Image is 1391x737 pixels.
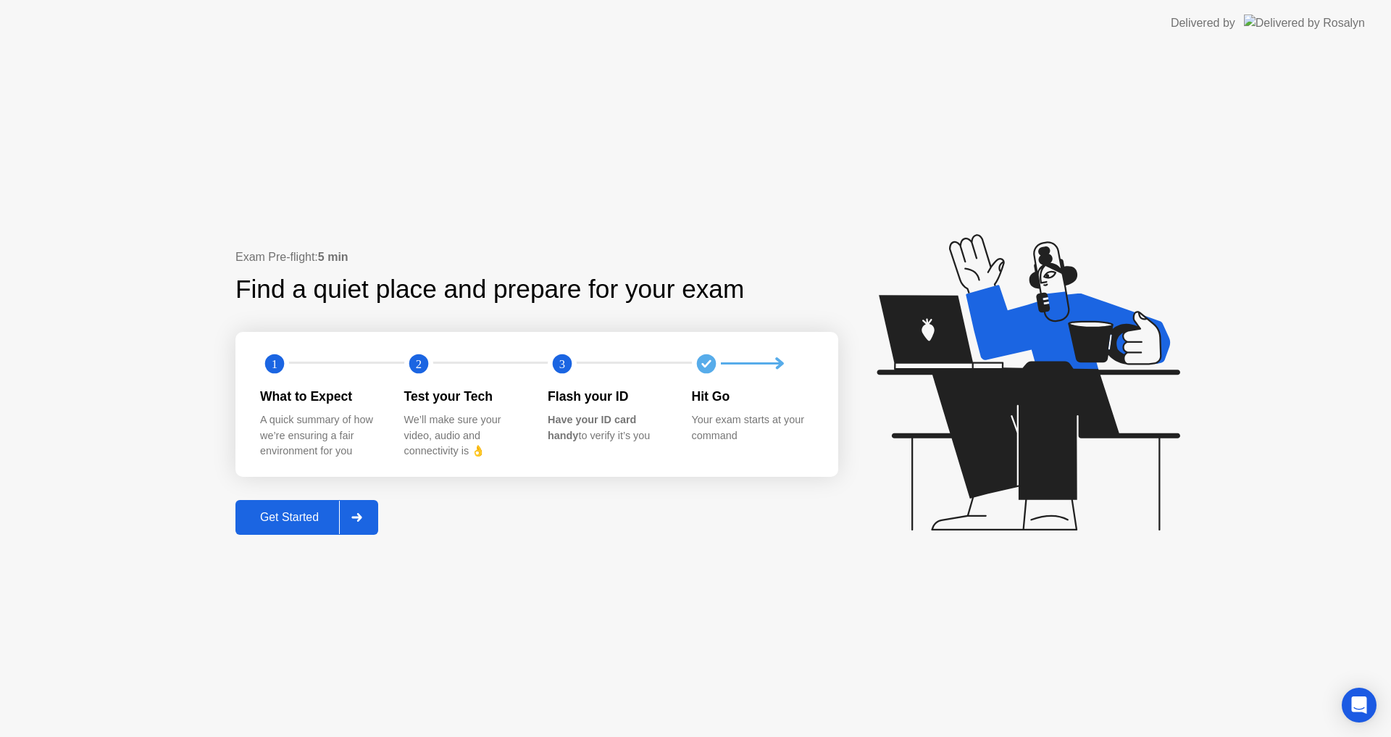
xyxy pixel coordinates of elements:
div: Delivered by [1171,14,1235,32]
text: 2 [415,357,421,370]
img: Delivered by Rosalyn [1244,14,1365,31]
div: Test your Tech [404,387,525,406]
div: Open Intercom Messenger [1342,688,1377,723]
text: 1 [272,357,277,370]
div: Find a quiet place and prepare for your exam [235,270,746,309]
div: We’ll make sure your video, audio and connectivity is 👌 [404,412,525,459]
button: Get Started [235,500,378,535]
div: What to Expect [260,387,381,406]
b: Have your ID card handy [548,414,636,441]
div: to verify it’s you [548,412,669,444]
div: Hit Go [692,387,813,406]
b: 5 min [318,251,348,263]
div: Your exam starts at your command [692,412,813,444]
div: Exam Pre-flight: [235,249,838,266]
text: 3 [559,357,565,370]
div: A quick summary of how we’re ensuring a fair environment for you [260,412,381,459]
div: Get Started [240,511,339,524]
div: Flash your ID [548,387,669,406]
